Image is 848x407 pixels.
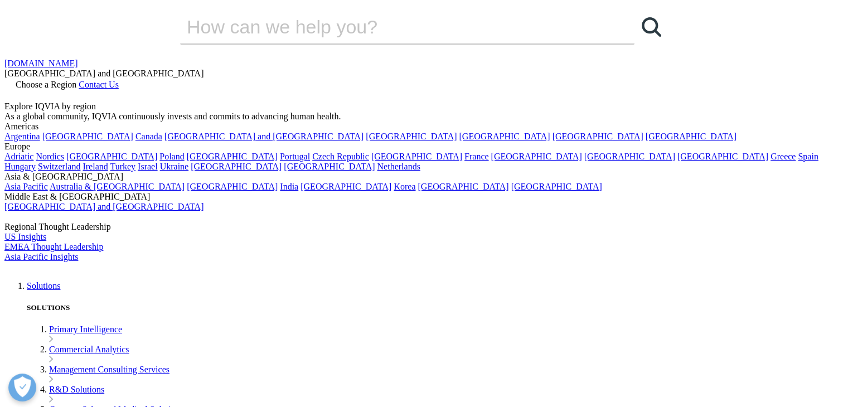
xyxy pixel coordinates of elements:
svg: Search [642,17,661,37]
span: Choose a Region [16,80,76,89]
a: [GEOGRAPHIC_DATA] [284,162,375,171]
a: [GEOGRAPHIC_DATA] [301,182,391,191]
a: [GEOGRAPHIC_DATA] [42,132,133,141]
div: Regional Thought Leadership [4,222,844,232]
a: Canada [135,132,162,141]
div: Middle East & [GEOGRAPHIC_DATA] [4,192,844,202]
a: Portugal [280,152,310,161]
a: [GEOGRAPHIC_DATA] [418,182,508,191]
a: [GEOGRAPHIC_DATA] [66,152,157,161]
h5: SOLUTIONS [27,303,844,312]
a: Contact Us [79,80,119,89]
a: Australia & [GEOGRAPHIC_DATA] [50,182,185,191]
a: [GEOGRAPHIC_DATA] [646,132,736,141]
a: Israel [138,162,158,171]
a: US Insights [4,232,46,241]
a: [GEOGRAPHIC_DATA] and [GEOGRAPHIC_DATA] [4,202,203,211]
a: Greece [771,152,796,161]
a: Turkey [110,162,135,171]
a: [GEOGRAPHIC_DATA] [584,152,675,161]
a: Search [634,10,668,43]
a: [GEOGRAPHIC_DATA] [511,182,602,191]
div: Americas [4,122,844,132]
a: Hungary [4,162,36,171]
div: [GEOGRAPHIC_DATA] and [GEOGRAPHIC_DATA] [4,69,844,79]
a: Solutions [27,281,60,290]
a: India [280,182,298,191]
a: Asia Pacific [4,182,48,191]
div: As a global community, IQVIA continuously invests and commits to advancing human health. [4,112,844,122]
a: Netherlands [377,162,420,171]
div: Explore IQVIA by region [4,101,844,112]
a: Primary Intelligence [49,324,122,334]
a: [GEOGRAPHIC_DATA] [187,182,278,191]
a: [GEOGRAPHIC_DATA] [371,152,462,161]
a: Korea [394,182,415,191]
a: EMEA Thought Leadership [4,242,103,251]
a: Czech Republic [312,152,369,161]
a: Asia Pacific Insights [4,252,78,261]
a: Commercial Analytics [49,345,129,354]
a: [GEOGRAPHIC_DATA] and [GEOGRAPHIC_DATA] [164,132,364,141]
div: Asia & [GEOGRAPHIC_DATA] [4,172,844,182]
a: Poland [159,152,184,161]
a: Argentina [4,132,40,141]
a: [GEOGRAPHIC_DATA] [187,152,278,161]
a: R&D Solutions [49,385,104,394]
a: [GEOGRAPHIC_DATA] [459,132,550,141]
input: Search [180,10,603,43]
a: Nordics [36,152,64,161]
a: Spain [798,152,818,161]
a: [GEOGRAPHIC_DATA] [677,152,768,161]
a: Adriatic [4,152,33,161]
a: Switzerland [38,162,80,171]
div: Europe [4,142,844,152]
a: Ireland [83,162,108,171]
a: France [464,152,489,161]
a: [GEOGRAPHIC_DATA] [553,132,643,141]
a: [DOMAIN_NAME] [4,59,78,68]
button: Open Preferences [8,374,36,401]
a: [GEOGRAPHIC_DATA] [191,162,282,171]
a: [GEOGRAPHIC_DATA] [491,152,582,161]
a: Ukraine [160,162,189,171]
a: [GEOGRAPHIC_DATA] [366,132,457,141]
a: Management Consulting Services [49,365,169,374]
